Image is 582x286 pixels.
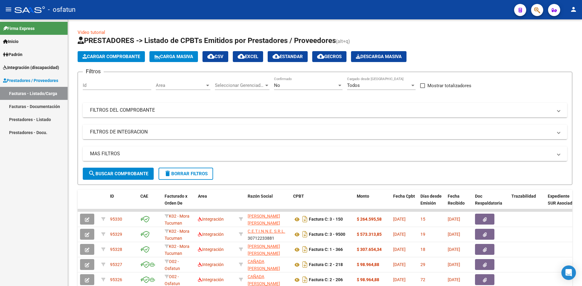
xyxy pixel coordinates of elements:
strong: $ 307.654,34 [357,247,382,252]
i: Descargar documento [301,245,309,254]
span: CPBT [293,194,304,199]
span: O02 - Osfatun Propio [165,259,180,278]
datatable-header-cell: Fecha Cpbt [391,190,418,216]
span: Carga Masiva [154,54,193,59]
span: [DATE] [448,277,460,282]
mat-icon: person [570,6,577,13]
datatable-header-cell: Días desde Emisión [418,190,445,216]
span: K02 - Mora Tucuman [165,214,189,225]
mat-panel-title: FILTROS DE INTEGRACION [90,129,553,135]
span: Mostrar totalizadores [427,82,471,89]
button: Gecros [312,51,346,62]
strong: Factura C: 1 - 366 [309,247,343,252]
span: Area [156,83,205,88]
span: Integración [198,277,224,282]
span: [DATE] [448,262,460,267]
span: 95328 [110,247,122,252]
span: CSV [207,54,223,59]
mat-icon: search [88,170,95,177]
datatable-header-cell: Fecha Recibido [445,190,473,216]
div: 23342319599 [248,273,288,286]
span: 15 [420,217,425,222]
i: Descargar documento [301,275,309,284]
app-download-masive: Descarga masiva de comprobantes (adjuntos) [351,51,406,62]
strong: $ 98.964,88 [357,262,379,267]
span: Días desde Emisión [420,194,442,205]
span: Prestadores / Proveedores [3,77,58,84]
span: Buscar Comprobante [88,171,148,176]
i: Descargar documento [301,229,309,239]
i: Descargar documento [301,260,309,269]
span: - osfatun [48,3,75,16]
datatable-header-cell: CPBT [291,190,354,216]
span: Expediente SUR Asociado [548,194,575,205]
span: Trazabilidad [511,194,536,199]
button: Borrar Filtros [159,168,213,180]
span: [DATE] [393,277,406,282]
datatable-header-cell: Trazabilidad [509,190,545,216]
span: (alt+q) [336,38,350,44]
span: [DATE] [393,247,406,252]
strong: $ 573.313,85 [357,232,382,237]
span: Integración [198,217,224,222]
datatable-header-cell: ID [108,190,138,216]
mat-expansion-panel-header: FILTROS DE INTEGRACION [83,125,567,139]
datatable-header-cell: Razón Social [245,190,291,216]
mat-icon: cloud_download [207,53,215,60]
mat-icon: cloud_download [238,53,245,60]
span: Integración [198,262,224,267]
span: Monto [357,194,369,199]
span: Integración (discapacidad) [3,64,59,71]
span: 72 [420,277,425,282]
button: CSV [202,51,228,62]
span: 29 [420,262,425,267]
span: PRESTADORES -> Listado de CPBTs Emitidos por Prestadores / Proveedores [78,36,336,45]
h3: Filtros [83,67,104,76]
span: Seleccionar Gerenciador [215,83,264,88]
span: Razón Social [248,194,273,199]
mat-expansion-panel-header: MAS FILTROS [83,146,567,161]
span: 95329 [110,232,122,237]
span: EXCEL [238,54,258,59]
span: [DATE] [448,217,460,222]
span: Doc Respaldatoria [475,194,502,205]
strong: $ 98.964,88 [357,277,379,282]
span: 95327 [110,262,122,267]
strong: Factura C: 3 - 9500 [309,232,345,237]
span: Padrón [3,51,22,58]
button: Descarga Masiva [351,51,406,62]
span: [DATE] [393,232,406,237]
span: [DATE] [393,217,406,222]
span: K02 - Mora Tucuman [165,244,189,256]
span: CAÑADA [PERSON_NAME] [248,274,280,286]
span: Borrar Filtros [164,171,208,176]
div: Open Intercom Messenger [561,265,576,280]
span: 19 [420,232,425,237]
strong: Factura C: 2 - 206 [309,278,343,282]
datatable-header-cell: Expediente SUR Asociado [545,190,579,216]
strong: Factura C: 3 - 150 [309,217,343,222]
span: 95326 [110,277,122,282]
span: K02 - Mora Tucuman [165,229,189,241]
button: Buscar Comprobante [83,168,154,180]
button: Cargar Comprobante [78,51,145,62]
span: Gecros [317,54,342,59]
strong: $ 264.595,58 [357,217,382,222]
div: 30712233881 [248,228,288,241]
div: 23342319599 [248,258,288,271]
mat-expansion-panel-header: FILTROS DEL COMPROBANTE [83,103,567,117]
span: No [274,83,280,88]
datatable-header-cell: CAE [138,190,162,216]
datatable-header-cell: Doc Respaldatoria [473,190,509,216]
span: [DATE] [448,247,460,252]
div: 27375016732 [248,243,288,256]
a: Video tutorial [78,30,105,35]
span: Estandar [273,54,303,59]
span: [DATE] [448,232,460,237]
span: Integración [198,232,224,237]
span: Todos [347,83,360,88]
datatable-header-cell: Area [196,190,236,216]
span: Fecha Recibido [448,194,465,205]
mat-icon: delete [164,170,171,177]
span: [DATE] [393,262,406,267]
